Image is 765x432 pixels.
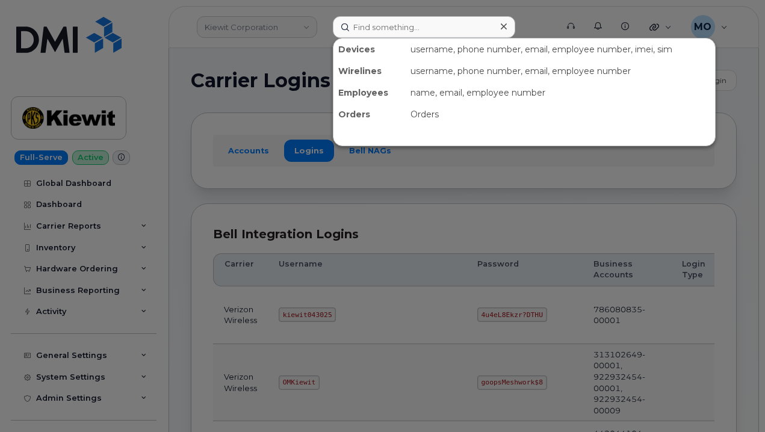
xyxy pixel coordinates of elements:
div: username, phone number, email, employee number, imei, sim [406,39,715,60]
iframe: Messenger Launcher [713,380,756,423]
div: Devices [333,39,406,60]
div: Orders [406,103,715,125]
div: Orders [333,103,406,125]
div: Employees [333,82,406,103]
div: Wirelines [333,60,406,82]
div: name, email, employee number [406,82,715,103]
div: username, phone number, email, employee number [406,60,715,82]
